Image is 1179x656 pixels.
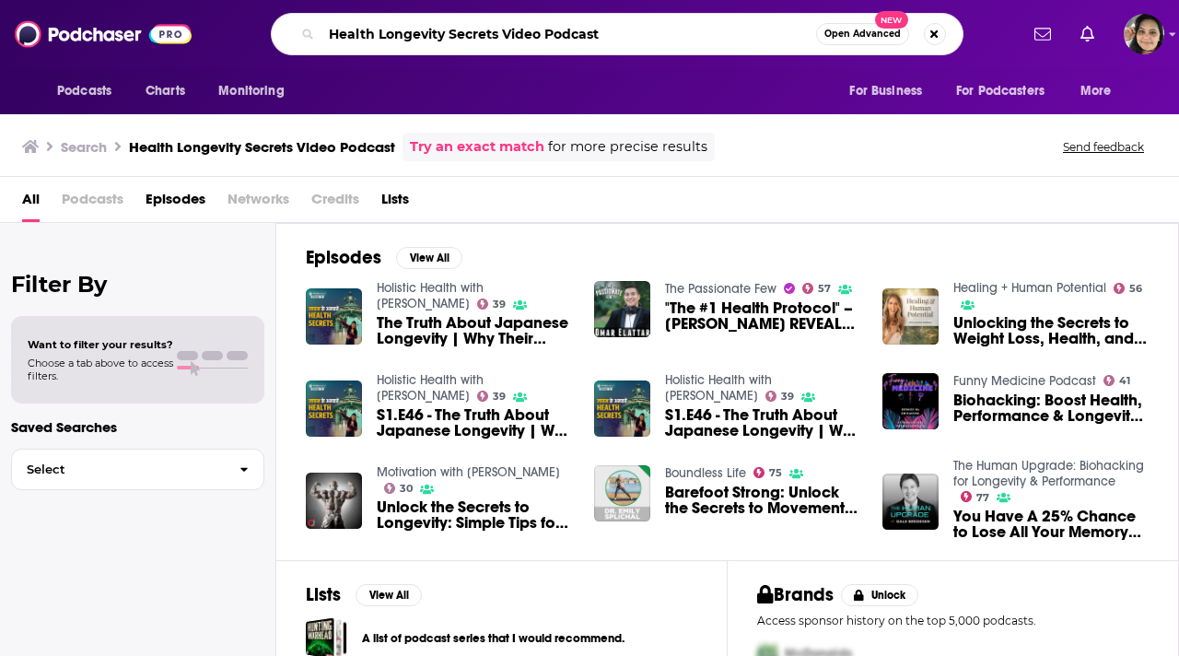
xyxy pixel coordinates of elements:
[824,29,901,39] span: Open Advanced
[836,74,945,109] button: open menu
[400,485,413,493] span: 30
[1080,78,1112,104] span: More
[306,583,341,606] h2: Lists
[953,509,1149,540] span: You Have A 25% Chance to Lose All Your Memory (Longevity Secrets)
[62,184,123,222] span: Podcasts
[306,473,362,529] img: Unlock the Secrets to Longevity: Simple Tips for a Healthier, Longer Life!
[594,465,650,521] img: Barefoot Strong: Unlock the Secrets to Movement Longevity.
[493,392,506,401] span: 39
[321,19,816,49] input: Search podcasts, credits, & more...
[953,458,1144,489] a: The Human Upgrade: Biohacking for Longevity & Performance
[377,407,572,439] a: S1.E46 - The Truth About Japanese Longevity | Why Their Health Secrets Are Worth Adopting | Shiva...
[362,628,625,649] a: A list of podcast series that I would recommend.
[396,247,462,269] button: View All
[1057,139,1150,155] button: Send feedback
[841,584,919,606] button: Unlock
[1103,375,1131,386] a: 41
[218,78,284,104] span: Monitoring
[665,300,860,332] a: "The #1 Health Protocol" – Gary Brecka REVEALS The Longevity Secrets of Ronaldo, Dana White & Top 1%
[882,288,939,345] img: Unlocking the Secrets to Weight Loss, Health, and Longevity - with Max Lugavere | EP 2
[816,23,909,45] button: Open AdvancedNew
[311,184,359,222] span: Credits
[306,246,381,269] h2: Episodes
[384,483,414,494] a: 30
[548,136,707,158] span: for more precise results
[377,315,572,346] a: The Truth About Japanese Longevity | Why Their Health Secrets Are Worth Adopting | Shivangi Desai
[594,281,650,337] img: "The #1 Health Protocol" – Gary Brecka REVEALS The Longevity Secrets of Ronaldo, Dana White & Top 1%
[57,78,111,104] span: Podcasts
[61,138,107,156] h3: Search
[134,74,196,109] a: Charts
[1129,285,1142,293] span: 56
[849,78,922,104] span: For Business
[944,74,1071,109] button: open menu
[477,391,507,402] a: 39
[665,407,860,439] a: S1.E46 - The Truth About Japanese Longevity | Why Their Health Secrets Are Worth Adopting | Shiva...
[953,280,1106,296] a: Healing + Human Potential
[377,280,484,311] a: Holistic Health with Shivangi Desai
[271,13,963,55] div: Search podcasts, credits, & more...
[961,491,990,502] a: 77
[11,271,264,298] h2: Filter By
[665,281,776,297] a: The Passionate Few
[882,373,939,429] img: Biohacking: Boost Health, Performance & Longevity | Funny Medicine Podcast Ep. 92
[953,315,1149,346] a: Unlocking the Secrets to Weight Loss, Health, and Longevity - with Max Lugavere | EP 2
[665,300,860,332] span: "The #1 Health Protocol" – [PERSON_NAME] REVEALS The Longevity Secrets of [PERSON_NAME], [PERSON_...
[381,184,409,222] a: Lists
[356,584,422,606] button: View All
[1124,14,1164,54] span: Logged in as shelbyjanner
[781,392,794,401] span: 39
[757,614,1149,627] p: Access sponsor history on the top 5,000 podcasts.
[757,583,834,606] h2: Brands
[1124,14,1164,54] button: Show profile menu
[11,418,264,436] p: Saved Searches
[228,184,289,222] span: Networks
[818,285,831,293] span: 57
[306,246,462,269] a: EpisodesView All
[377,372,484,404] a: Holistic Health with Shivangi Desai
[205,74,308,109] button: open menu
[753,467,783,478] a: 75
[377,407,572,439] span: S1.E46 - The Truth About Japanese Longevity | Why Their Health Secrets Are Worth Adopting | [PERS...
[15,17,192,52] img: Podchaser - Follow, Share and Rate Podcasts
[377,499,572,531] a: Unlock the Secrets to Longevity: Simple Tips for a Healthier, Longer Life!
[875,11,908,29] span: New
[1027,18,1058,50] a: Show notifications dropdown
[953,373,1096,389] a: Funny Medicine Podcast
[129,138,395,156] h3: Health Longevity Secrets Video Podcast
[769,469,782,477] span: 75
[1119,377,1130,385] span: 41
[28,357,173,382] span: Choose a tab above to access filters.
[146,184,205,222] a: Episodes
[976,494,989,502] span: 77
[665,407,860,439] span: S1.E46 - The Truth About Japanese Longevity | Why Their Health Secrets Are Worth Adopting | [PERS...
[377,464,560,480] a: Motivation with Jon Andersen
[953,392,1149,424] a: Biohacking: Boost Health, Performance & Longevity | Funny Medicine Podcast Ep. 92
[306,288,362,345] img: The Truth About Japanese Longevity | Why Their Health Secrets Are Worth Adopting | Shivangi Desai
[956,78,1045,104] span: For Podcasters
[306,583,422,606] a: ListsView All
[22,184,40,222] a: All
[12,463,225,475] span: Select
[802,283,832,294] a: 57
[594,381,650,437] img: S1.E46 - The Truth About Japanese Longevity | Why Their Health Secrets Are Worth Adopting | Shiva...
[1124,14,1164,54] img: User Profile
[410,136,544,158] a: Try an exact match
[28,338,173,351] span: Want to filter your results?
[882,474,939,530] a: You Have A 25% Chance to Lose All Your Memory (Longevity Secrets)
[665,485,860,516] span: Barefoot Strong: Unlock the Secrets to Movement Longevity.
[765,391,795,402] a: 39
[306,381,362,437] img: S1.E46 - The Truth About Japanese Longevity | Why Their Health Secrets Are Worth Adopting | Shiva...
[377,315,572,346] span: The Truth About Japanese Longevity | Why Their Health Secrets Are Worth Adopting | [PERSON_NAME]
[1073,18,1102,50] a: Show notifications dropdown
